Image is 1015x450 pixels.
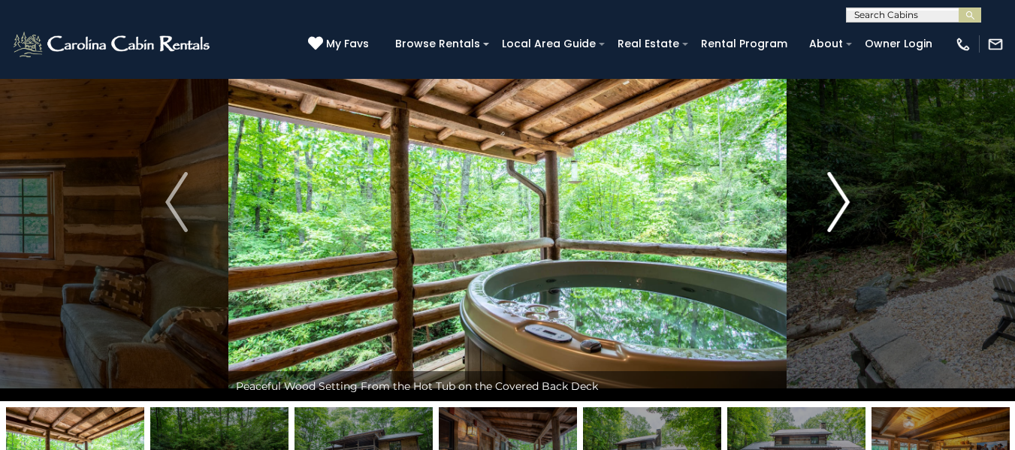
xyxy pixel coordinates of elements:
button: Next [787,3,890,401]
button: Previous [125,3,228,401]
a: Browse Rentals [388,32,488,56]
a: Real Estate [610,32,687,56]
a: My Favs [308,36,373,53]
a: Rental Program [693,32,795,56]
a: About [802,32,850,56]
img: phone-regular-white.png [955,36,971,53]
img: arrow [165,172,188,232]
img: arrow [827,172,850,232]
a: Owner Login [857,32,940,56]
div: Peaceful Wood Setting From the Hot Tub on the Covered Back Deck [228,371,787,401]
a: Local Area Guide [494,32,603,56]
img: mail-regular-white.png [987,36,1004,53]
span: My Favs [326,36,369,52]
img: White-1-2.png [11,29,214,59]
